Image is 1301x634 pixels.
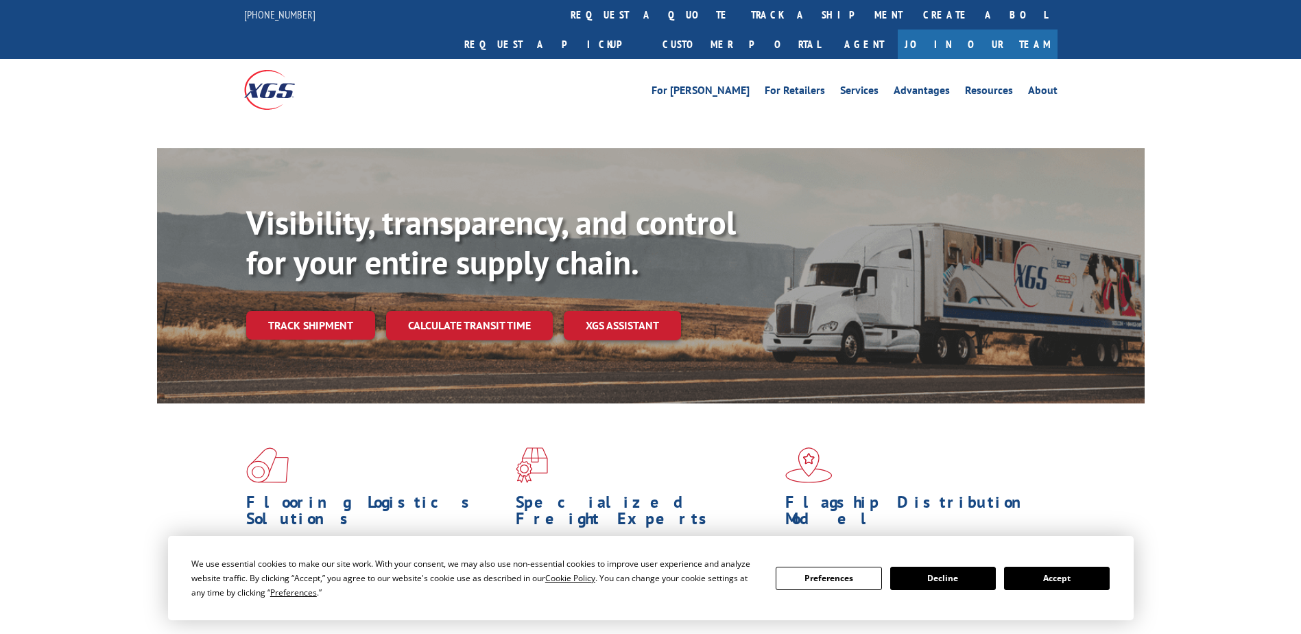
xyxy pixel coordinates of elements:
[1028,85,1058,100] a: About
[454,30,652,59] a: Request a pickup
[246,201,736,283] b: Visibility, transparency, and control for your entire supply chain.
[785,447,833,483] img: xgs-icon-flagship-distribution-model-red
[270,587,317,598] span: Preferences
[840,85,879,100] a: Services
[191,556,759,600] div: We use essential cookies to make our site work. With your consent, we may also use non-essential ...
[652,85,750,100] a: For [PERSON_NAME]
[652,30,831,59] a: Customer Portal
[898,30,1058,59] a: Join Our Team
[564,311,681,340] a: XGS ASSISTANT
[168,536,1134,620] div: Cookie Consent Prompt
[386,311,553,340] a: Calculate transit time
[765,85,825,100] a: For Retailers
[831,30,898,59] a: Agent
[246,311,375,340] a: Track shipment
[246,447,289,483] img: xgs-icon-total-supply-chain-intelligence-red
[890,567,996,590] button: Decline
[1004,567,1110,590] button: Accept
[244,8,315,21] a: [PHONE_NUMBER]
[246,494,505,534] h1: Flooring Logistics Solutions
[776,567,881,590] button: Preferences
[965,85,1013,100] a: Resources
[516,534,775,595] p: From overlength loads to delicate cargo, our experienced staff knows the best way to move your fr...
[545,572,595,584] span: Cookie Policy
[516,447,548,483] img: xgs-icon-focused-on-flooring-red
[246,534,505,583] span: As an industry carrier of choice, XGS has brought innovation and dedication to flooring logistics...
[785,534,1038,566] span: Our agile distribution network gives you nationwide inventory management on demand.
[516,494,775,534] h1: Specialized Freight Experts
[894,85,950,100] a: Advantages
[785,494,1045,534] h1: Flagship Distribution Model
